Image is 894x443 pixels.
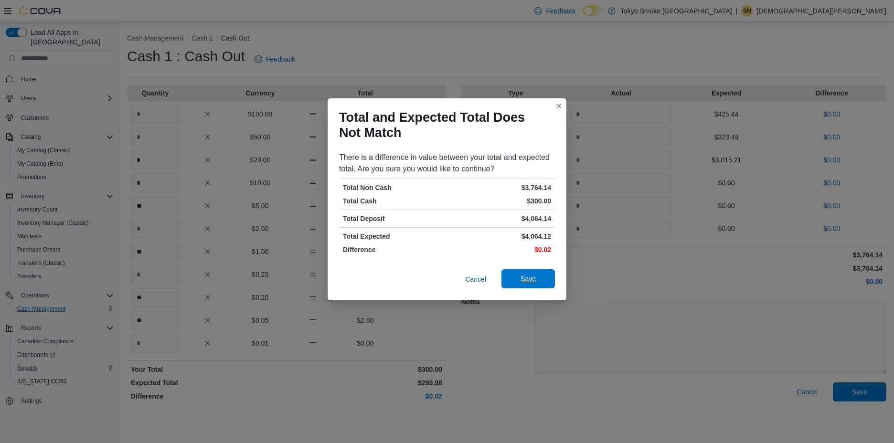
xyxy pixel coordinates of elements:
[343,183,445,192] p: Total Non Cash
[343,232,445,241] p: Total Expected
[449,232,551,241] p: $4,064.12
[465,274,486,284] span: Cancel
[449,214,551,223] p: $4,064.14
[343,196,445,206] p: Total Cash
[521,274,536,284] span: Save
[553,100,564,112] button: Closes this modal window
[449,245,551,254] p: $0.02
[501,269,555,288] button: Save
[343,214,445,223] p: Total Deposit
[339,152,555,175] div: There is a difference in value between your total and expected total. Are you sure you would like...
[343,245,445,254] p: Difference
[449,196,551,206] p: $300.00
[461,270,490,289] button: Cancel
[449,183,551,192] p: $3,764.14
[339,110,547,140] h1: Total and Expected Total Does Not Match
